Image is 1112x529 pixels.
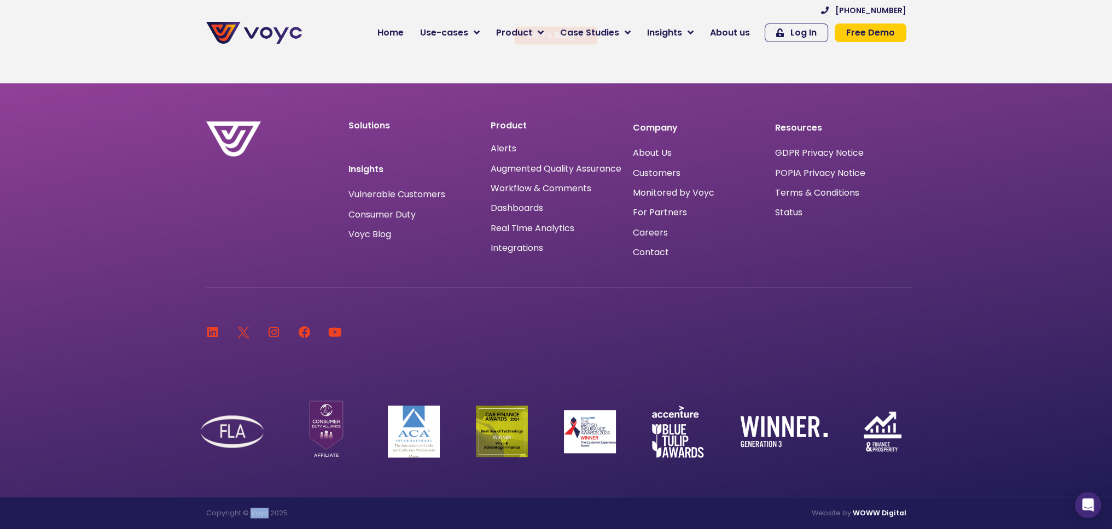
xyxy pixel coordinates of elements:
[702,22,758,44] a: About us
[369,22,412,44] a: Home
[206,22,302,44] img: voyc-full-logo
[765,23,828,42] a: Log In
[835,23,906,42] a: Free Demo
[201,415,264,448] img: FLA Logo
[348,163,480,176] p: Insights
[652,405,704,457] img: accenture-blue-tulip-awards
[491,121,622,130] p: Product
[740,416,828,446] img: winner-generation
[853,508,906,518] a: WOWW Digital
[864,412,901,451] img: finance-and-prosperity
[639,22,702,44] a: Insights
[790,28,817,37] span: Log In
[348,119,390,132] a: Solutions
[348,210,416,219] a: Consumer Duty
[552,22,639,44] a: Case Studies
[775,121,906,134] p: Resources
[377,26,404,39] span: Home
[562,508,906,518] p: Website by
[348,190,445,199] a: Vulnerable Customers
[412,22,488,44] a: Use-cases
[388,405,440,457] img: ACA
[491,163,621,174] a: Augmented Quality Assurance
[488,22,552,44] a: Product
[225,227,277,238] a: Privacy Policy
[633,121,764,134] p: Company
[206,508,551,518] p: Copyright © Voyc 2025
[145,44,172,56] span: Phone
[496,26,532,39] span: Product
[420,26,468,39] span: Use-cases
[476,405,528,457] img: Car Finance Winner logo
[710,26,750,39] span: About us
[560,26,619,39] span: Case Studies
[1075,492,1101,518] div: Open Intercom Messenger
[647,26,682,39] span: Insights
[145,89,182,101] span: Job title
[846,28,895,37] span: Free Demo
[821,7,906,14] a: [PHONE_NUMBER]
[835,7,906,14] span: [PHONE_NUMBER]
